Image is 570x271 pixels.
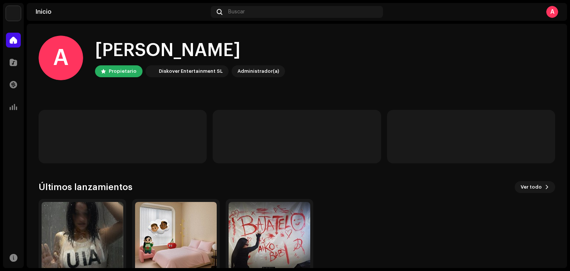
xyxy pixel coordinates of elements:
[147,67,156,76] img: 297a105e-aa6c-4183-9ff4-27133c00f2e2
[515,181,555,193] button: Ver todo
[546,6,558,18] div: A
[95,39,285,62] div: [PERSON_NAME]
[39,181,132,193] h3: Últimos lanzamientos
[159,67,223,76] div: Diskover Entertainment SL
[6,6,21,21] img: 297a105e-aa6c-4183-9ff4-27133c00f2e2
[237,67,279,76] div: Administrador(a)
[39,36,83,80] div: A
[36,9,208,15] div: Inicio
[109,67,137,76] div: Propietario
[521,180,542,195] span: Ver todo
[228,9,245,15] span: Buscar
